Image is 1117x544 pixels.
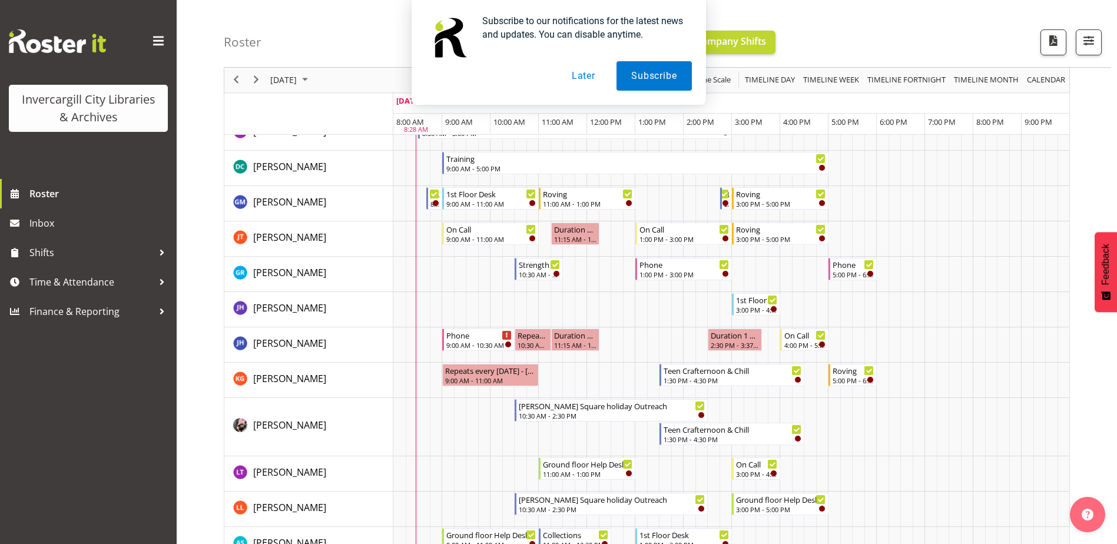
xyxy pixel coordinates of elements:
div: Lyndsay Tautari"s event - Ground floor Help Desk Begin From Tuesday, September 23, 2025 at 11:00:... [539,457,635,480]
div: Phone [639,258,729,270]
div: Strength and Balance [519,258,560,270]
a: [PERSON_NAME] [253,230,326,244]
div: Gabriel McKay Smith"s event - Roving Begin From Tuesday, September 23, 2025 at 3:00:00 PM GMT+12:... [732,187,828,210]
a: [PERSON_NAME] [253,195,326,209]
div: Gabriel McKay Smith"s event - New book tagging Begin From Tuesday, September 23, 2025 at 2:45:00 ... [720,187,732,210]
div: 1st Floor Desk [736,294,777,306]
div: Roving [736,188,826,200]
button: Later [557,61,610,91]
div: Roving [543,188,632,200]
div: Training [446,152,826,164]
div: 11:00 AM - 1:00 PM [543,469,632,479]
div: Donald Cunningham"s event - Training Begin From Tuesday, September 23, 2025 at 9:00:00 AM GMT+12:... [442,152,828,174]
span: 9:00 AM [445,117,473,127]
div: Duration 1 hours - [PERSON_NAME] [554,329,596,341]
div: 10:30 AM - 11:15 AM [518,340,548,350]
div: 1:00 PM - 3:00 PM [639,234,729,244]
div: On Call [784,329,826,341]
div: Katie Greene"s event - Roving Begin From Tuesday, September 23, 2025 at 5:00:00 PM GMT+12:00 Ends... [828,364,877,386]
span: 10:00 AM [493,117,525,127]
a: [PERSON_NAME] [253,301,326,315]
div: Jillian Hunter"s event - Duration 1 hours - Jillian Hunter Begin From Tuesday, September 23, 2025... [551,329,599,351]
td: Katie Greene resource [224,363,393,398]
span: 4:00 PM [783,117,811,127]
a: [PERSON_NAME] [253,465,326,479]
div: 11:15 AM - 12:15 PM [554,234,596,244]
div: Katie Greene"s event - Teen Crafternoon & Chill Begin From Tuesday, September 23, 2025 at 1:30:00... [659,364,804,386]
div: Ground floor Help Desk [543,458,632,470]
div: 4:00 PM - 5:00 PM [784,340,826,350]
div: Teen Crafternoon & Chill [664,423,801,435]
div: 10:30 AM - 11:30 AM [519,270,560,279]
a: [PERSON_NAME] [253,336,326,350]
div: 1:30 PM - 4:30 PM [664,434,801,444]
td: Glen Tomlinson resource [224,221,393,257]
div: 1:30 PM - 4:30 PM [664,376,801,385]
div: Katie Greene"s event - Repeats every tuesday - Katie Greene Begin From Tuesday, September 23, 202... [442,364,539,386]
div: Ground floor Help Desk [446,529,536,540]
div: Grace Roscoe-Squires"s event - Strength and Balance Begin From Tuesday, September 23, 2025 at 10:... [515,258,563,280]
td: Jill Harpur resource [224,292,393,327]
span: [PERSON_NAME] [253,301,326,314]
div: Ground floor Help Desk [736,493,826,505]
div: 1:00 PM - 3:00 PM [639,270,729,279]
div: Glen Tomlinson"s event - Roving Begin From Tuesday, September 23, 2025 at 3:00:00 PM GMT+12:00 En... [732,223,828,245]
div: On Call [736,458,777,470]
div: 8:40 AM - 9:00 AM [430,199,439,208]
div: 11:15 AM - 12:15 PM [554,340,596,350]
div: 10:30 AM - 2:30 PM [519,411,705,420]
span: 11:00 AM [542,117,574,127]
div: 1st Floor Desk [639,529,729,540]
div: Invercargill City Libraries & Archives [21,91,156,126]
div: Lynette Lockett"s event - Ground floor Help Desk Begin From Tuesday, September 23, 2025 at 3:00:0... [732,493,828,515]
div: 9:00 AM - 11:00 AM [446,234,536,244]
span: 1:00 PM [638,117,666,127]
div: Jill Harpur"s event - 1st Floor Desk Begin From Tuesday, September 23, 2025 at 3:00:00 PM GMT+12:... [732,293,780,316]
div: Jillian Hunter"s event - Phone Begin From Tuesday, September 23, 2025 at 9:00:00 AM GMT+12:00 End... [442,329,515,351]
div: Grace Roscoe-Squires"s event - Phone Begin From Tuesday, September 23, 2025 at 1:00:00 PM GMT+12:... [635,258,732,280]
div: [PERSON_NAME] Square holiday Outreach [519,400,705,412]
td: Gabriel McKay Smith resource [224,186,393,221]
span: Time & Attendance [29,273,153,291]
span: [PERSON_NAME] [253,231,326,244]
div: 5:00 PM - 6:00 PM [833,376,874,385]
div: 9:00 AM - 11:00 AM [446,199,536,208]
a: [PERSON_NAME] [253,500,326,515]
div: Lyndsay Tautari"s event - On Call Begin From Tuesday, September 23, 2025 at 3:00:00 PM GMT+12:00 ... [732,457,780,480]
span: Feedback [1101,244,1111,285]
div: Roving [736,223,826,235]
td: Keyu Chen resource [224,398,393,456]
div: New book tagging [724,188,730,200]
span: Inbox [29,214,171,232]
div: Glen Tomlinson"s event - On Call Begin From Tuesday, September 23, 2025 at 1:00:00 PM GMT+12:00 E... [635,223,732,245]
div: Gabriel McKay Smith"s event - Newspapers Begin From Tuesday, September 23, 2025 at 8:40:00 AM GMT... [426,187,442,210]
div: 1st Floor Desk [446,188,536,200]
span: [PERSON_NAME] [253,419,326,432]
div: Repeats every [DATE] - [PERSON_NAME] [518,329,548,341]
div: Gabriel McKay Smith"s event - Roving Begin From Tuesday, September 23, 2025 at 11:00:00 AM GMT+12... [539,187,635,210]
div: Glen Tomlinson"s event - Duration 1 hours - Glen Tomlinson Begin From Tuesday, September 23, 2025... [551,223,599,245]
span: 12:00 PM [590,117,622,127]
div: Subscribe to our notifications for the latest news and updates. You can disable anytime. [473,14,692,41]
span: [PERSON_NAME] [253,466,326,479]
td: Jillian Hunter resource [224,327,393,363]
button: Feedback - Show survey [1095,232,1117,312]
span: [PERSON_NAME] [253,372,326,385]
span: 6:00 PM [880,117,907,127]
td: Donald Cunningham resource [224,151,393,186]
div: Phone [446,329,512,341]
img: notification icon [426,14,473,61]
div: Keyu Chen"s event - Russell Square holiday Outreach Begin From Tuesday, September 23, 2025 at 10:... [515,399,708,422]
span: 5:00 PM [831,117,859,127]
div: 3:00 PM - 5:00 PM [736,505,826,514]
div: 5:00 PM - 6:00 PM [833,270,874,279]
span: [PERSON_NAME] [253,266,326,279]
div: 3:00 PM - 4:00 PM [736,305,777,314]
span: [PERSON_NAME] [253,337,326,350]
div: Lynette Lockett"s event - Russell Square holiday Outreach Begin From Tuesday, September 23, 2025 ... [515,493,708,515]
div: 2:30 PM - 3:37 PM [711,340,759,350]
div: 9:00 AM - 5:00 PM [446,164,826,173]
div: Jillian Hunter"s event - Repeats every tuesday - Jillian Hunter Begin From Tuesday, September 23,... [515,329,551,351]
span: 8:00 PM [976,117,1004,127]
div: Duration 1 hours - [PERSON_NAME] [554,223,596,235]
